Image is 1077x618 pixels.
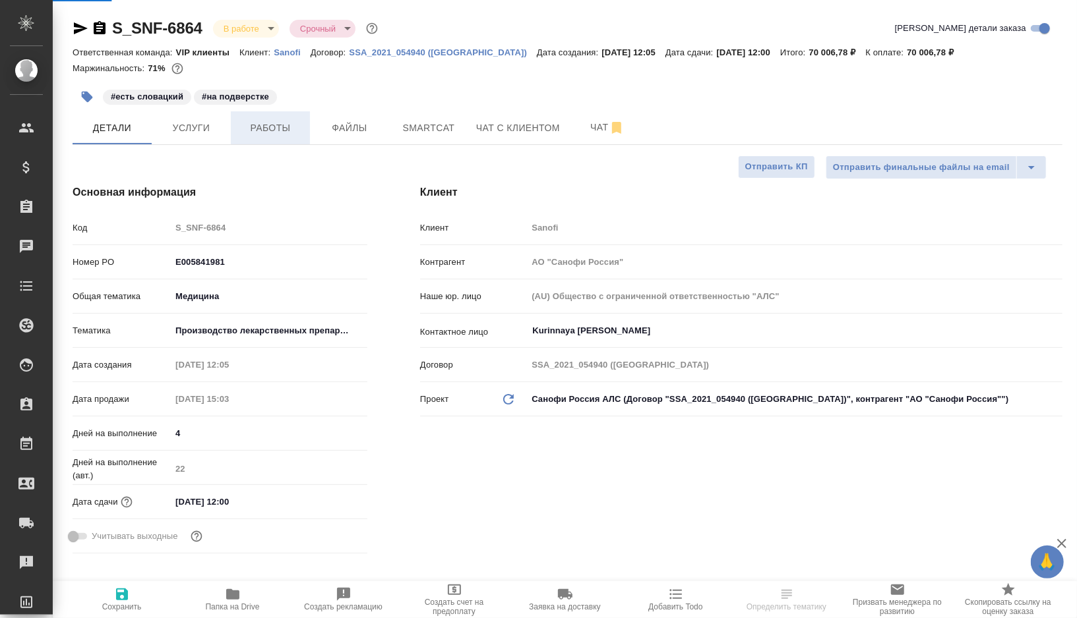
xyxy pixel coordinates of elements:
button: Отправить КП [738,155,815,179]
span: Отправить КП [745,159,808,175]
p: Ответственная команда: [73,47,176,57]
span: Файлы [318,120,381,136]
button: Определить тематику [731,581,842,618]
svg: Отписаться [609,120,625,136]
p: Договор [420,358,527,372]
button: Скопировать ссылку [92,20,108,36]
span: Чат с клиентом [476,120,560,136]
p: Дней на выполнение (авт.) [73,456,171,482]
h4: Клиент [420,184,1062,200]
p: Контактное лицо [420,325,527,339]
p: VIP клиенты [176,47,239,57]
span: Создать рекламацию [304,602,383,611]
button: Скопировать ссылку на оценку заказа [953,581,1064,618]
p: Общая тематика [73,290,171,303]
input: ✎ Введи что-нибудь [171,252,367,271]
button: 16994.44 RUB; [169,60,186,77]
span: Работы [239,120,302,136]
p: #есть словацкий [111,90,183,103]
p: 70 006,78 ₽ [809,47,866,57]
p: Договор: [311,47,350,57]
button: Если добавить услуги и заполнить их объемом, то дата рассчитается автоматически [118,493,135,511]
input: Пустое поле [527,252,1062,271]
input: Пустое поле [171,389,286,408]
button: Сохранить [67,581,177,618]
span: Добавить Todo [648,602,702,611]
span: Создать счет на предоплату [407,598,502,616]
span: Скопировать ссылку на оценку заказа [961,598,1056,616]
input: ✎ Введи что-нибудь [171,424,367,443]
span: Папка на Drive [206,602,260,611]
button: 🙏 [1031,546,1064,578]
input: Пустое поле [527,218,1062,237]
p: Дата создания: [537,47,601,57]
p: [DATE] 12:05 [601,47,665,57]
div: Производство лекарственных препаратов [171,320,367,342]
a: Sanofi [274,46,311,57]
p: Проект [420,393,449,406]
span: Услуги [160,120,223,136]
p: Наше юр. лицо [420,290,527,303]
input: Пустое поле [171,355,286,374]
button: Скопировать ссылку для ЯМессенджера [73,20,88,36]
div: Санофи Россия АЛС (Договор "SSA_2021_054940 ([GEOGRAPHIC_DATA])", контрагент "АО "Санофи Россия"") [527,388,1062,410]
span: на подверстке [193,90,278,101]
input: Пустое поле [171,459,367,478]
p: Дней на выполнение [73,427,171,440]
p: Клиент [420,221,527,235]
div: В работе [213,20,279,38]
button: Создать рекламацию [288,581,399,618]
input: ✎ Введи что-нибудь [171,492,286,511]
button: Папка на Drive [177,581,288,618]
p: Маржинальность: [73,63,148,73]
span: Отправить финальные файлы на email [833,160,1010,175]
button: В работе [220,23,263,34]
a: S_SNF-6864 [112,19,202,37]
span: Детали [80,120,144,136]
p: [DATE] 12:00 [716,47,780,57]
p: SSA_2021_054940 ([GEOGRAPHIC_DATA]) [349,47,537,57]
p: Дата сдачи [73,495,118,509]
div: split button [826,155,1047,179]
div: Медицина [171,285,367,308]
p: Клиент: [239,47,274,57]
input: Пустое поле [171,218,367,237]
p: 71% [148,63,168,73]
input: Пустое поле [527,287,1062,306]
p: Итого: [780,47,809,57]
span: Чат [576,119,639,136]
p: Дата сдачи: [665,47,716,57]
span: Призвать менеджера по развитию [850,598,945,616]
p: Номер PO [73,256,171,269]
div: В работе [290,20,355,38]
input: Пустое поле [527,355,1062,374]
p: Код [73,221,171,235]
button: Заявка на доставку [510,581,621,618]
span: Smartcat [397,120,460,136]
p: Тематика [73,324,171,337]
p: Дата продажи [73,393,171,406]
button: Добавить Todo [621,581,731,618]
button: Выбери, если сб и вс нужно считать рабочими днями для выполнения заказа. [188,528,205,545]
span: [PERSON_NAME] детали заказа [895,22,1026,35]
button: Призвать менеджера по развитию [842,581,953,618]
span: 🙏 [1036,548,1059,576]
span: Заявка на доставку [529,602,600,611]
p: Дата создания [73,358,171,372]
p: Контрагент [420,256,527,269]
button: Отправить финальные файлы на email [826,155,1017,179]
p: #на подверстке [202,90,269,103]
span: Учитывать выходные [92,530,178,543]
p: К оплате: [866,47,908,57]
button: Open [1055,329,1058,332]
button: Создать счет на предоплату [399,581,510,618]
span: Сохранить [102,602,142,611]
button: Доп статусы указывают на важность/срочность заказа [363,20,381,37]
span: Определить тематику [747,602,826,611]
button: Добавить тэг [73,82,102,111]
p: Sanofi [274,47,311,57]
a: SSA_2021_054940 ([GEOGRAPHIC_DATA]) [349,46,537,57]
p: 70 006,78 ₽ [907,47,964,57]
span: есть словацкий [102,90,193,101]
h4: Основная информация [73,184,367,200]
